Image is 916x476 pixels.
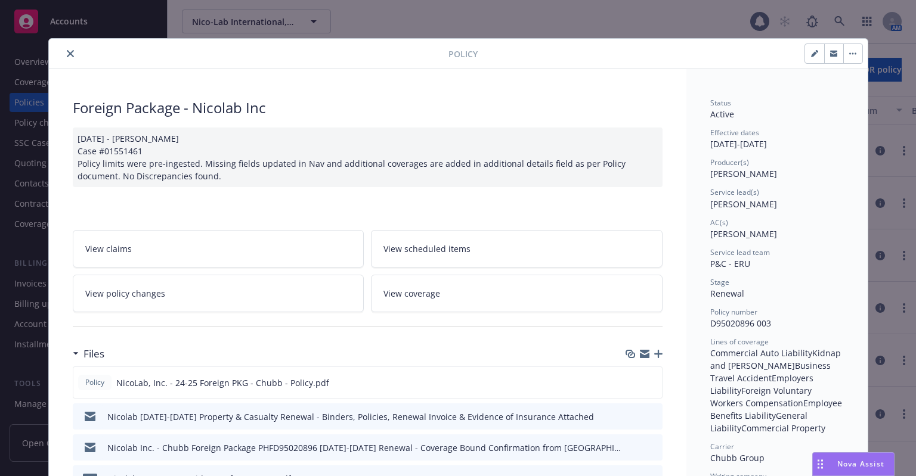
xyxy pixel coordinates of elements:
span: NicoLab, Inc. - 24-25 Foreign PKG - Chubb - Policy.pdf [116,377,329,389]
span: View claims [85,242,132,255]
span: D95020896 003 [710,318,771,329]
span: Carrier [710,441,734,452]
button: close [63,46,78,61]
span: Lines of coverage [710,337,769,347]
button: download file [627,377,637,389]
a: View claims [73,230,364,267]
span: Chubb Group [710,452,765,463]
span: Service lead team [710,247,770,257]
span: Service lead(s) [710,187,759,197]
span: View coverage [383,287,440,300]
span: Foreign Voluntary Workers Compensation [710,385,814,409]
button: download file [628,441,638,454]
span: [PERSON_NAME] [710,228,777,239]
button: preview file [647,441,658,454]
span: [PERSON_NAME] [710,198,777,210]
div: Foreign Package - Nicolab Inc [73,98,663,118]
a: View coverage [371,275,663,312]
h3: Files [83,346,104,362]
button: download file [628,410,638,423]
span: [PERSON_NAME] [710,168,777,179]
span: P&C - ERU [710,258,750,269]
span: Nova Assist [837,459,884,469]
span: Active [710,108,734,120]
div: Drag to move [813,453,828,475]
span: Business Travel Accident [710,360,833,384]
span: Policy [448,48,478,60]
span: Commercial Auto Liability [710,347,812,359]
span: View policy changes [85,287,165,300]
span: Policy [83,377,107,388]
span: Commercial Property [741,422,825,434]
span: Kidnap and [PERSON_NAME] [710,347,843,371]
span: View scheduled items [383,242,471,255]
div: Nicolab Inc. - Chubb Foreign Package PHFD95020896 [DATE]-[DATE] Renewal - Coverage Bound Confirma... [107,441,623,454]
button: Nova Assist [812,452,895,476]
span: General Liability [710,410,810,434]
span: Policy number [710,307,757,317]
span: Effective dates [710,127,759,138]
span: Renewal [710,288,744,299]
div: Nicolab [DATE]-[DATE] Property & Casualty Renewal - Binders, Policies, Renewal Invoice & Evidence... [107,410,594,423]
span: Status [710,98,731,108]
div: [DATE] - [DATE] [710,127,844,150]
button: preview file [646,377,657,389]
span: Stage [710,277,729,287]
span: Producer(s) [710,157,749,167]
button: preview file [647,410,658,423]
div: [DATE] - [PERSON_NAME] Case #01551461 Policy limits were pre-ingested. Missing fields updated in ... [73,127,663,187]
span: AC(s) [710,217,728,228]
a: View scheduled items [371,230,663,267]
div: Files [73,346,104,362]
span: Employee Benefits Liability [710,397,844,421]
span: Employers Liability [710,372,816,396]
a: View policy changes [73,275,364,312]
